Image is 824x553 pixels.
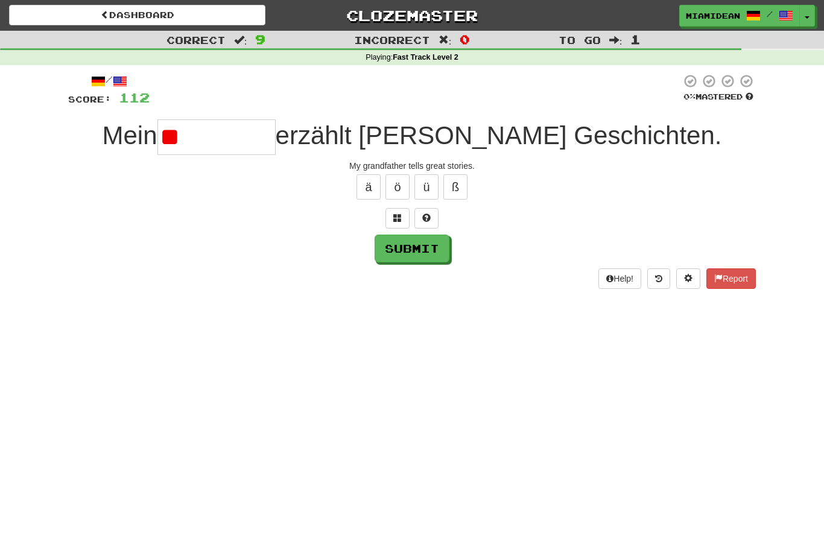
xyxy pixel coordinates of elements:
span: 0 % [683,92,696,101]
span: : [234,35,247,45]
span: : [439,35,452,45]
button: ä [357,174,381,200]
div: Mastered [681,92,756,103]
span: 0 [460,32,470,46]
span: MiamiDean [686,10,740,21]
span: erzählt [PERSON_NAME] Geschichten. [276,121,722,150]
a: MiamiDean / [679,5,800,27]
span: Mein [103,121,157,150]
span: 1 [630,32,641,46]
button: Help! [598,268,641,289]
button: Round history (alt+y) [647,268,670,289]
button: ö [385,174,410,200]
span: To go [559,34,601,46]
button: Submit [375,235,449,262]
a: Clozemaster [284,5,540,26]
span: : [609,35,623,45]
div: / [68,74,150,89]
span: Incorrect [354,34,430,46]
strong: Fast Track Level 2 [393,53,458,62]
span: Correct [166,34,226,46]
span: 9 [255,32,265,46]
a: Dashboard [9,5,265,25]
span: 112 [119,90,150,105]
button: Report [706,268,756,289]
button: ü [414,174,439,200]
button: ß [443,174,467,200]
span: / [767,10,773,18]
span: Score: [68,94,112,104]
button: Switch sentence to multiple choice alt+p [385,208,410,229]
button: Single letter hint - you only get 1 per sentence and score half the points! alt+h [414,208,439,229]
div: My grandfather tells great stories. [68,160,756,172]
